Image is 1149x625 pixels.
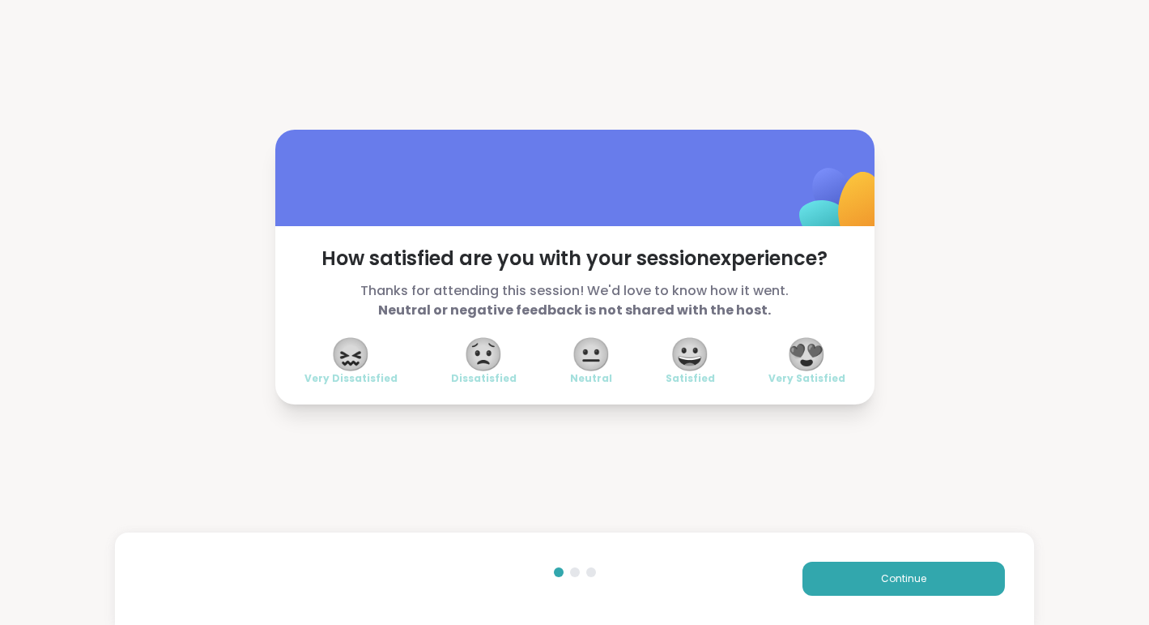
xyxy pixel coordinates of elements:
[670,340,710,369] span: 😀
[330,340,371,369] span: 😖
[571,340,611,369] span: 😐
[666,372,715,385] span: Satisfied
[304,281,845,320] span: Thanks for attending this session! We'd love to know how it went.
[570,372,612,385] span: Neutral
[463,340,504,369] span: 😟
[761,126,922,287] img: ShareWell Logomark
[881,571,926,586] span: Continue
[378,301,771,319] b: Neutral or negative feedback is not shared with the host.
[802,562,1005,596] button: Continue
[304,246,845,272] span: How satisfied are you with your session experience?
[768,372,845,385] span: Very Satisfied
[786,340,827,369] span: 😍
[304,372,398,385] span: Very Dissatisfied
[451,372,517,385] span: Dissatisfied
